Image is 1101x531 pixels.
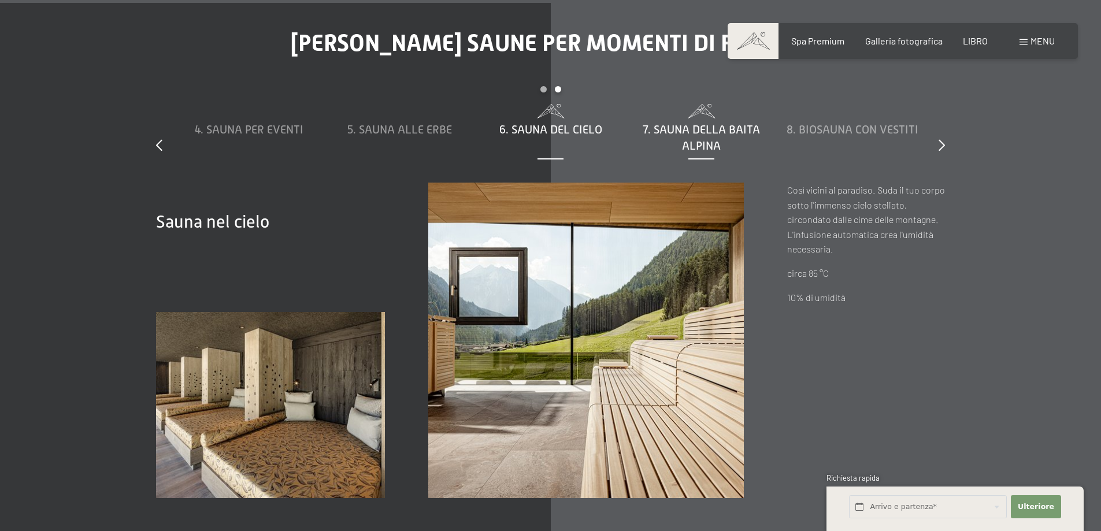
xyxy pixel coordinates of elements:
[787,184,945,254] font: Così vicini al paradiso. Suda il tuo corpo sotto l'immenso cielo stellato, circondato dalle cime ...
[1030,35,1055,46] font: menu
[156,312,385,499] img: Hotel benessere - Lounge - Sale relax - Relax - Lutago
[540,86,547,92] div: Carousel Page 1
[291,29,811,57] font: [PERSON_NAME] saune per momenti di felicità
[428,183,744,498] img: Hotel benessere - Sauna - Relax - Valle Aurina
[1011,495,1061,519] button: Ulteriore
[499,123,602,136] font: 6. Sauna del cielo
[643,123,760,152] font: 7. Sauna della baita alpina
[787,292,846,303] font: 10% di umidità
[865,35,943,46] a: Galleria fotografica
[826,473,880,482] font: Richiesta rapida
[787,268,829,279] font: circa 85 °C
[1018,502,1054,511] font: Ulteriore
[156,212,269,232] font: Sauna nel cielo
[963,35,988,46] a: LIBRO
[195,123,303,136] font: 4. Sauna per eventi
[791,35,844,46] a: Spa Premium
[555,86,561,92] div: Carousel Page 2 (Current Slide)
[787,123,918,136] font: 8. Biosauna con vestiti
[173,86,928,104] div: Paginazione carosello
[347,123,452,136] font: 5. Sauna alle erbe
